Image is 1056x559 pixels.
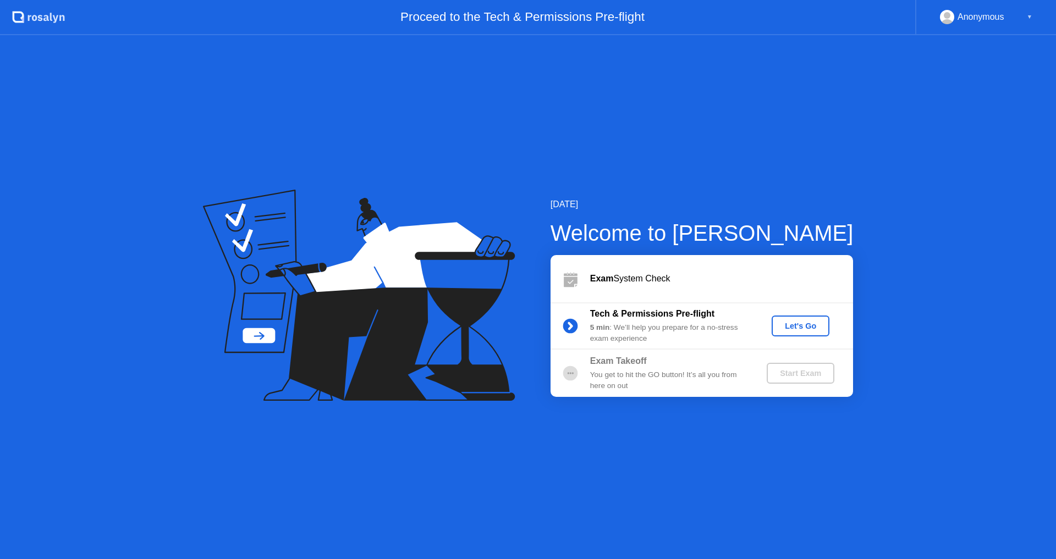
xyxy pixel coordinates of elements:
div: System Check [590,272,853,285]
b: Exam Takeoff [590,356,647,366]
b: Tech & Permissions Pre-flight [590,309,714,318]
button: Start Exam [767,363,834,384]
b: Exam [590,274,614,283]
div: Welcome to [PERSON_NAME] [551,217,854,250]
b: 5 min [590,323,610,331]
div: [DATE] [551,198,854,211]
div: Start Exam [771,369,830,378]
div: Let's Go [776,322,825,330]
div: : We’ll help you prepare for a no-stress exam experience [590,322,749,345]
div: Anonymous [958,10,1004,24]
div: ▼ [1027,10,1032,24]
button: Let's Go [772,316,829,336]
div: You get to hit the GO button! It’s all you from here on out [590,369,749,392]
